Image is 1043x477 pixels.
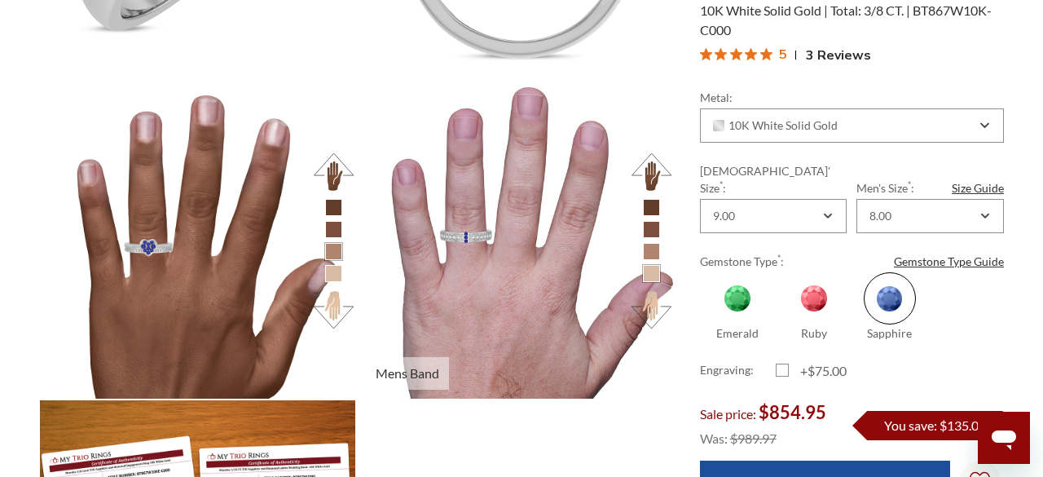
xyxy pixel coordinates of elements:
[779,43,787,64] span: 5
[700,361,776,381] label: Engraving:
[867,326,912,340] span: Sapphire
[856,179,1004,197] label: Men's Size :
[716,326,759,340] span: Emerald
[366,357,449,390] span: Mens Band
[978,412,1030,464] iframe: Button to launch messaging window
[357,83,672,399] img: Photo of Manuka 3/8 ct tw. Heart Cluster Trio Set 10K White Gold [BT867WM] [HT]
[711,272,764,325] span: Emerald
[864,272,916,325] span: Sapphire
[700,42,871,67] button: Rated 5 out of 5 stars from 3 reviews. Jump to reviews.
[700,406,756,422] span: Sale price:
[700,89,1004,106] label: Metal:
[806,42,871,67] span: 3 Reviews
[700,2,828,18] span: 10K White Solid Gold
[730,431,777,446] span: $989.97
[801,326,827,340] span: Ruby
[869,210,891,223] div: 8.00
[856,199,1004,233] div: Combobox
[952,179,1004,197] a: Size Guide
[894,253,1004,270] a: Gemstone Type Guide
[713,119,838,132] span: 10K White Solid Gold
[700,431,728,446] span: Was:
[40,83,355,399] img: Photo of Manuka 3/8 ct tw. Heart Cluster Trio Set 10K White Gold [BR867W-C000] [HT-3]
[700,162,847,197] label: [DEMOGRAPHIC_DATA]' Size :
[788,272,840,325] span: Ruby
[776,361,852,381] label: +$75.00
[884,417,986,433] span: You save: $135.02
[700,199,847,233] div: Combobox
[759,401,826,423] span: $854.95
[713,210,735,223] div: 9.00
[700,108,1004,143] div: Combobox
[700,253,1004,270] label: Gemstone Type :
[830,2,910,18] span: Total: 3/8 CT.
